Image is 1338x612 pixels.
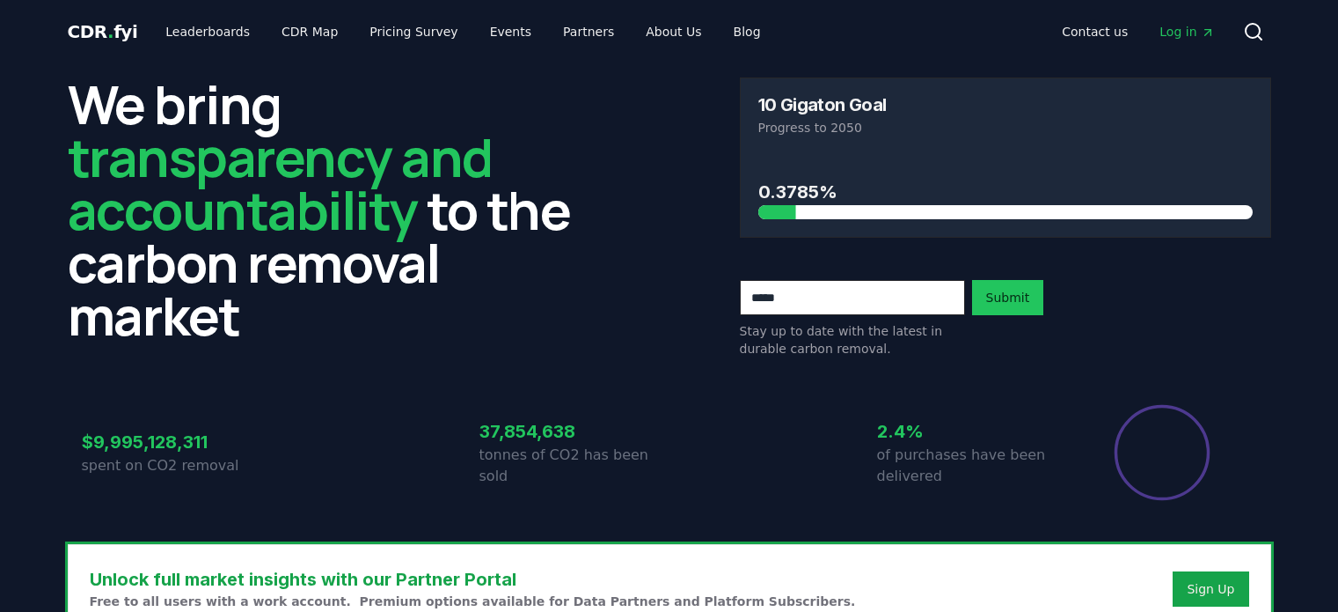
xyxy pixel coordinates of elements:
[68,77,599,342] h2: We bring to the carbon removal market
[758,119,1253,136] p: Progress to 2050
[720,16,775,48] a: Blog
[479,445,669,487] p: tonnes of CO2 has been sold
[267,16,352,48] a: CDR Map
[1159,23,1214,41] span: Log in
[758,179,1253,205] h3: 0.3785%
[82,429,272,455] h3: $9,995,128,311
[1145,16,1228,48] a: Log in
[68,19,138,44] a: CDR.fyi
[758,96,887,114] h3: 10 Gigaton Goal
[355,16,472,48] a: Pricing Survey
[972,280,1044,315] button: Submit
[877,445,1067,487] p: of purchases have been delivered
[90,593,856,610] p: Free to all users with a work account. Premium options available for Data Partners and Platform S...
[1048,16,1142,48] a: Contact us
[479,418,669,445] h3: 37,854,638
[632,16,715,48] a: About Us
[1113,403,1211,502] div: Percentage of sales delivered
[476,16,545,48] a: Events
[90,566,856,593] h3: Unlock full market insights with our Partner Portal
[1173,571,1248,607] button: Sign Up
[549,16,628,48] a: Partners
[151,16,264,48] a: Leaderboards
[82,455,272,476] p: spent on CO2 removal
[68,121,493,246] span: transparency and accountability
[151,16,774,48] nav: Main
[1048,16,1228,48] nav: Main
[740,322,965,358] p: Stay up to date with the latest in durable carbon removal.
[877,418,1067,445] h3: 2.4%
[1187,580,1234,598] a: Sign Up
[107,21,113,42] span: .
[68,21,138,42] span: CDR fyi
